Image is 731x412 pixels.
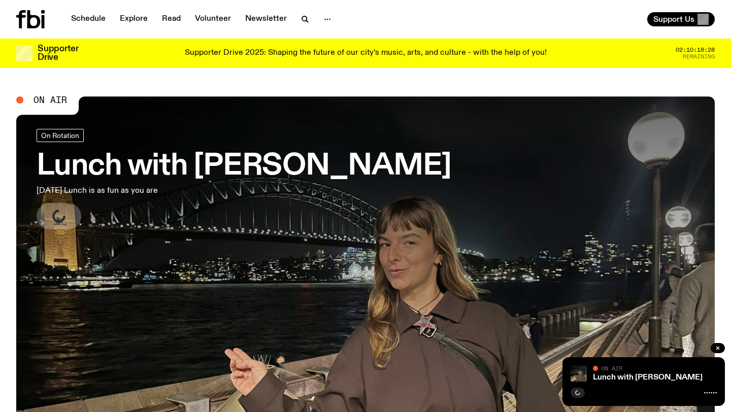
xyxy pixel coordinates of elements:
a: Explore [114,12,154,26]
span: On Air [601,365,622,371]
img: Izzy Page stands above looking down at Opera Bar. She poses in front of the Harbour Bridge in the... [571,365,587,382]
p: [DATE] Lunch is as fun as you are [37,185,296,197]
span: On Rotation [41,131,79,139]
a: Lunch with [PERSON_NAME] [593,373,703,382]
a: Volunteer [189,12,237,26]
a: Lunch with [PERSON_NAME][DATE] Lunch is as fun as you are [37,129,451,229]
a: Newsletter [239,12,293,26]
span: Remaining [683,54,715,59]
a: Read [156,12,187,26]
h3: Lunch with [PERSON_NAME] [37,152,451,181]
p: Supporter Drive 2025: Shaping the future of our city’s music, arts, and culture - with the help o... [185,49,547,58]
h3: Supporter Drive [38,45,78,62]
span: On Air [34,95,67,105]
span: Support Us [653,15,694,24]
a: On Rotation [37,129,84,142]
button: Support Us [647,12,715,26]
span: 02:10:18:28 [676,47,715,53]
a: Schedule [65,12,112,26]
